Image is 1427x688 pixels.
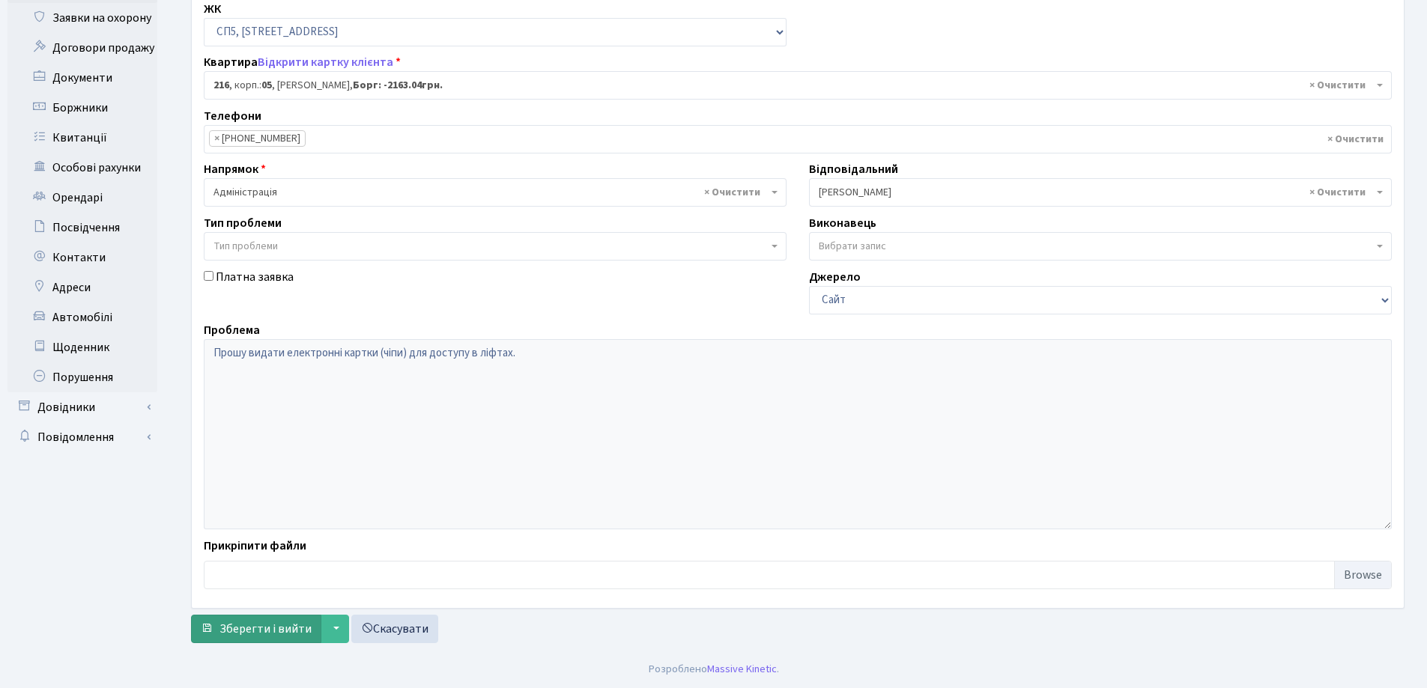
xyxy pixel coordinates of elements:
a: Скасувати [351,615,438,643]
div: Розроблено . [649,661,779,678]
label: Джерело [809,268,861,286]
li: +380661547238 [209,130,306,147]
label: Напрямок [204,160,266,178]
span: Зберегти і вийти [219,621,312,637]
a: Відкрити картку клієнта [258,54,393,70]
span: Видалити всі елементи [704,185,760,200]
a: Договори продажу [7,33,157,63]
label: Тип проблеми [204,214,282,232]
span: Синельник С.В. [809,178,1392,207]
a: Автомобілі [7,302,157,332]
label: Платна заявка [216,268,294,286]
span: Адміністрація [204,178,787,207]
label: Прикріпити файли [204,537,306,555]
label: Телефони [204,107,261,125]
span: × [214,131,219,146]
button: Зберегти і вийти [191,615,321,643]
textarea: Прошу видати електронні картки (чіпи) для доступу в ліфтах. [204,339,1392,529]
a: Особові рахунки [7,153,157,183]
a: Адреси [7,273,157,302]
b: 216 [213,78,229,93]
a: Боржники [7,93,157,123]
a: Орендарі [7,183,157,213]
label: Квартира [204,53,401,71]
a: Довідники [7,392,157,422]
span: <b>216</b>, корп.: <b>05</b>, Долгополов Володимир Юрійович, <b>Борг: -2163.04грн.</b> [213,78,1373,93]
span: <b>216</b>, корп.: <b>05</b>, Долгополов Володимир Юрійович, <b>Борг: -2163.04грн.</b> [204,71,1392,100]
a: Контакти [7,243,157,273]
label: Проблема [204,321,260,339]
a: Посвідчення [7,213,157,243]
a: Щоденник [7,332,157,362]
span: Синельник С.В. [819,185,1373,200]
label: Виконавець [809,214,876,232]
a: Massive Kinetic [707,661,777,677]
span: Вибрати запис [819,239,886,254]
a: Повідомлення [7,422,157,452]
a: Документи [7,63,157,93]
a: Квитанції [7,123,157,153]
span: Видалити всі елементи [1309,78,1366,93]
span: Видалити всі елементи [1309,185,1366,200]
label: Відповідальний [809,160,898,178]
a: Порушення [7,362,157,392]
b: Борг: -2163.04грн. [353,78,443,93]
a: Заявки на охорону [7,3,157,33]
span: Тип проблеми [213,239,278,254]
b: 05 [261,78,272,93]
span: Адміністрація [213,185,768,200]
span: Видалити всі елементи [1327,132,1384,147]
